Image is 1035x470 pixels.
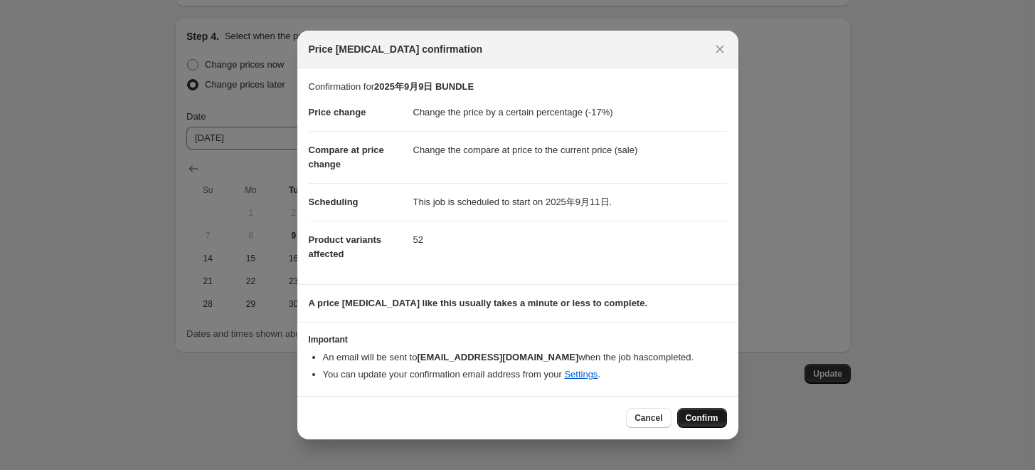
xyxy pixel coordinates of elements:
b: [EMAIL_ADDRESS][DOMAIN_NAME] [417,352,578,362]
li: An email will be sent to when the job has completed . [323,350,727,365]
dd: 52 [413,221,727,258]
span: Cancel [635,412,662,424]
span: Compare at price change [309,145,384,169]
button: Cancel [626,408,671,428]
dd: This job is scheduled to start on 2025年9月11日. [413,183,727,221]
p: Confirmation for [309,80,727,94]
span: Confirm [686,412,718,424]
h3: Important [309,334,727,345]
b: A price [MEDICAL_DATA] like this usually takes a minute or less to complete. [309,298,648,308]
span: Price [MEDICAL_DATA] confirmation [309,42,483,56]
span: Product variants affected [309,234,382,259]
a: Settings [564,369,598,380]
button: Confirm [677,408,727,428]
dd: Change the price by a certain percentage (-17%) [413,94,727,131]
button: Close [710,39,730,59]
b: 2025年9月9日 BUNDLE [374,81,474,92]
span: Price change [309,107,366,117]
li: You can update your confirmation email address from your . [323,367,727,382]
span: Scheduling [309,197,359,207]
dd: Change the compare at price to the current price (sale) [413,131,727,169]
